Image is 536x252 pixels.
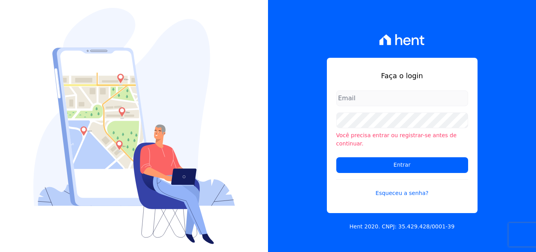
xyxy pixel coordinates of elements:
input: Entrar [336,157,468,173]
li: Você precisa entrar ou registrar-se antes de continuar. [336,131,468,148]
p: Hent 2020. CNPJ: 35.429.428/0001-39 [350,223,455,231]
a: Esqueceu a senha? [336,179,468,197]
h1: Faça o login [336,70,468,81]
img: Login [33,8,235,244]
input: Email [336,90,468,106]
